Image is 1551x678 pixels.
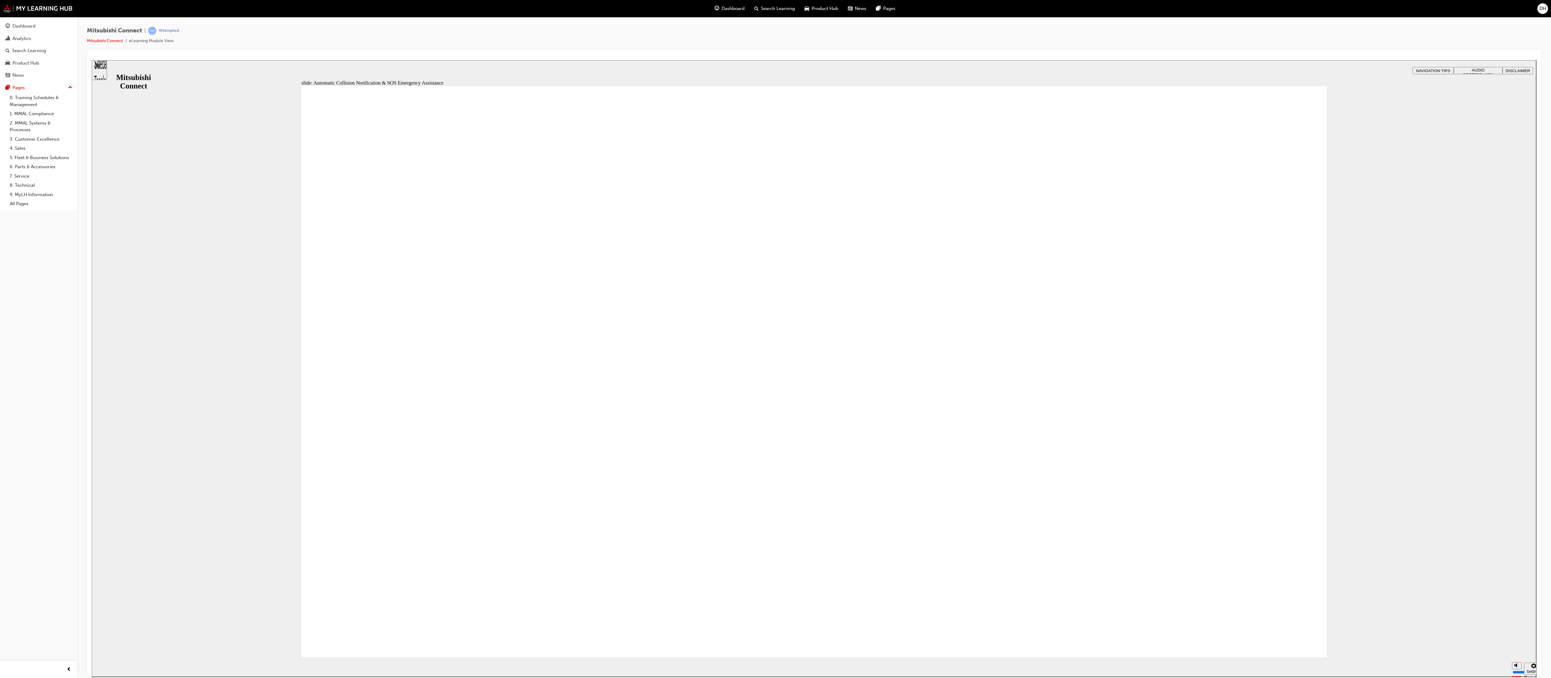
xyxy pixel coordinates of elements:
a: pages-iconPages [871,2,900,15]
span: prev-icon [67,666,71,673]
a: news-iconNews [843,2,871,15]
div: Attempted [159,28,179,34]
button: Pages [2,82,75,93]
a: 8. Technical [7,181,75,190]
input: volume [1421,610,1460,614]
a: Product Hub [2,58,75,69]
a: Mitsubishi Connect [87,38,123,43]
button: Settings [1432,602,1452,614]
div: Product Hub [12,60,39,67]
span: news-icon [5,73,10,78]
span: Pages [883,5,895,12]
a: 9. MyLH Information [7,190,75,199]
img: mmal [3,5,73,12]
span: NAVIGATION TIPS [1324,8,1358,13]
a: Dashboard [2,21,75,32]
a: car-iconProduct Hub [800,2,843,15]
a: 4. Sales [7,144,75,153]
span: car-icon [805,5,809,12]
span: guage-icon [5,24,10,29]
span: up-icon [68,84,72,92]
a: All Pages [7,199,75,209]
a: 5. Fleet & Business Solutions [7,153,75,162]
span: Mitsubishi Connect [87,27,142,34]
div: Search Learning [12,47,46,54]
span: DH [1539,5,1546,12]
a: search-iconSearch Learning [749,2,800,15]
span: Search Learning [761,5,795,12]
button: AUDIO PREFERENCES [1362,7,1411,14]
div: Analytics [12,35,31,42]
a: Analytics [2,33,75,44]
button: DH [1537,3,1548,14]
button: Mute (Ctrl+Alt+M) [1420,602,1430,609]
span: pages-icon [5,85,10,91]
button: DISCLAIMER [1411,7,1441,14]
div: News [12,72,24,79]
span: pages-icon [876,5,881,12]
span: chart-icon [5,36,10,42]
span: news-icon [848,5,852,12]
span: Product Hub [812,5,838,12]
div: misc controls [1417,597,1441,616]
a: News [2,70,75,81]
span: DISCLAIMER [1414,8,1438,13]
a: guage-iconDashboard [710,2,749,15]
a: 0. Training Schedules & Management [7,93,75,109]
span: guage-icon [715,5,719,12]
a: 2. MMAL Systems & Processes [7,119,75,135]
a: 6. Parts & Accessories [7,162,75,172]
span: learningRecordVerb_ATTEMPT-icon [148,27,156,35]
button: NAVIGATION TIPS [1321,7,1362,14]
span: News [855,5,866,12]
a: 3. Customer Excellence [7,135,75,144]
span: search-icon [5,48,10,54]
div: Settings [1435,609,1449,613]
label: Zoom to fit [1432,614,1444,632]
button: DashboardAnalyticsSearch LearningProduct HubNews [2,19,75,82]
span: AUDIO PREFERENCES [1371,8,1402,17]
span: car-icon [5,61,10,66]
a: 1. MMAL Compliance [7,109,75,119]
div: Pages [12,84,25,91]
span: | [144,27,146,34]
span: search-icon [754,5,759,12]
div: Dashboard [12,23,35,30]
span: Dashboard [722,5,745,12]
a: 7. Service [7,172,75,181]
li: eLearning Module View [129,38,174,45]
a: Search Learning [2,45,75,56]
